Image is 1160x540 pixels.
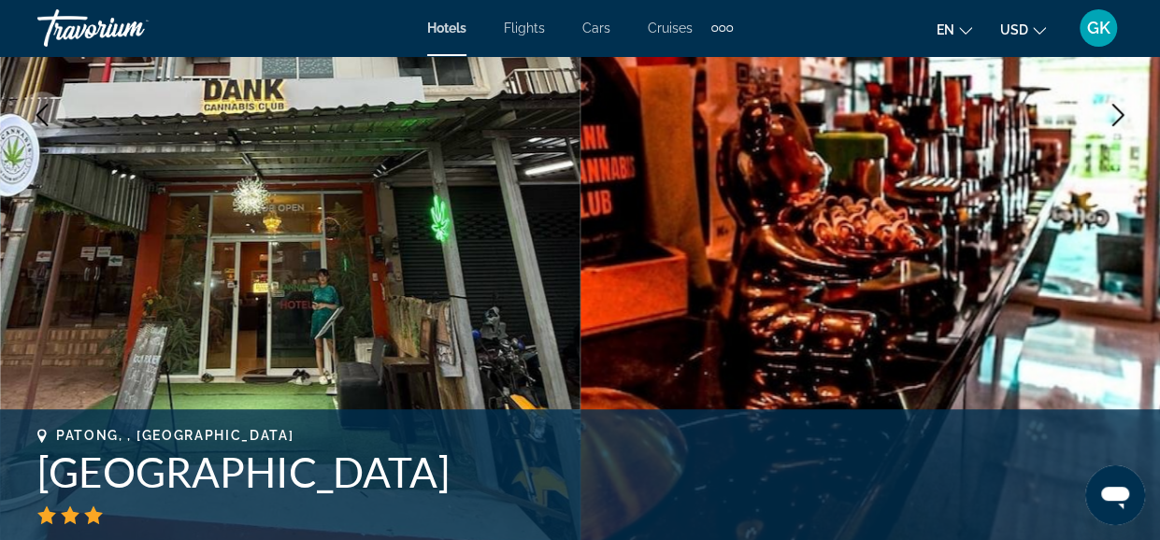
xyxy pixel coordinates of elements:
span: USD [1000,22,1028,37]
a: Cars [582,21,610,36]
button: Previous image [19,92,65,138]
button: Next image [1095,92,1141,138]
button: User Menu [1074,8,1123,48]
button: Change currency [1000,16,1046,43]
a: Cruises [648,21,693,36]
a: Flights [504,21,545,36]
button: Change language [937,16,972,43]
span: en [937,22,954,37]
span: Patong, , [GEOGRAPHIC_DATA] [56,428,294,443]
a: Travorium [37,4,224,52]
iframe: Кнопка запуска окна обмена сообщениями [1085,465,1145,525]
button: Extra navigation items [711,13,733,43]
span: GK [1087,19,1110,37]
a: Hotels [427,21,466,36]
h1: [GEOGRAPHIC_DATA] [37,448,1123,496]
